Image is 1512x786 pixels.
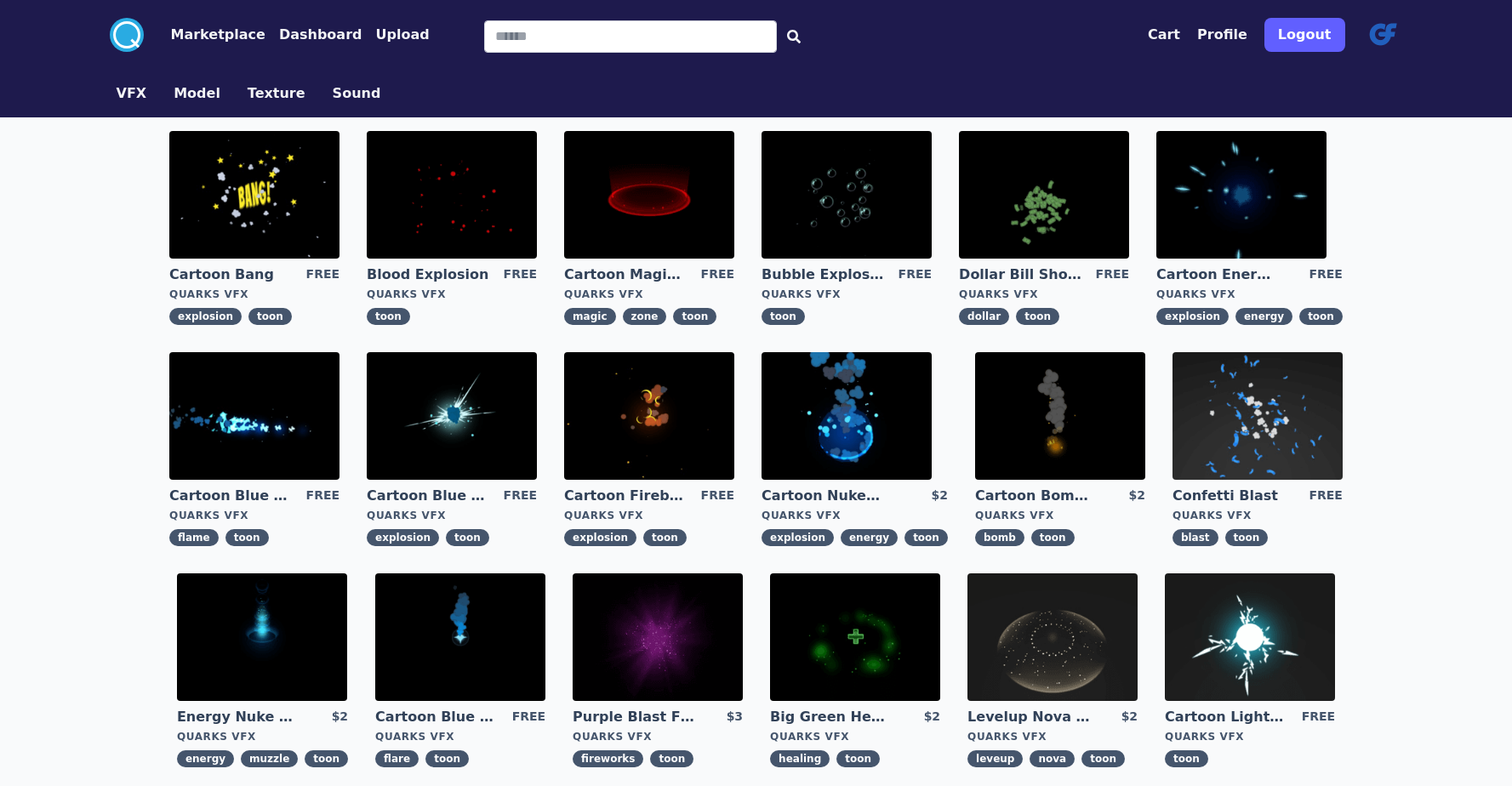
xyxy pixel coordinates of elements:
[375,25,429,45] button: Upload
[673,308,716,325] span: toon
[1156,308,1229,325] span: explosion
[248,83,305,104] button: Texture
[1165,750,1208,767] span: toon
[169,529,219,546] span: flame
[1235,308,1292,325] span: energy
[279,25,362,45] button: Dashboard
[564,487,687,505] a: Cartoon Fireball Explosion
[446,529,489,546] span: toon
[762,131,932,259] img: imgAlt
[564,529,636,546] span: explosion
[623,308,667,325] span: zone
[103,83,161,104] a: VFX
[762,265,884,284] a: Bubble Explosion
[701,487,734,505] div: FREE
[1165,708,1287,726] a: Cartoon Lightning Ball
[1128,487,1144,505] div: $2
[1156,288,1343,301] div: Quarks VFX
[241,750,298,767] span: muzzle
[169,352,339,480] img: imgAlt
[160,83,234,104] a: Model
[367,529,439,546] span: explosion
[367,509,537,522] div: Quarks VFX
[924,708,940,726] div: $2
[1165,573,1335,701] img: imgAlt
[904,529,948,546] span: toon
[959,131,1129,259] img: imgAlt
[375,573,545,701] img: imgAlt
[504,487,537,505] div: FREE
[367,352,537,480] img: imgAlt
[1309,265,1342,284] div: FREE
[484,20,777,53] input: Search
[375,708,498,726] a: Cartoon Blue Flare
[169,265,292,284] a: Cartoon Bang
[770,708,893,726] a: Big Green Healing Effect
[305,750,348,767] span: toon
[1362,14,1403,55] img: profile
[512,708,545,726] div: FREE
[564,308,615,325] span: magic
[967,573,1138,701] img: imgAlt
[144,25,265,45] a: Marketplace
[177,730,348,743] div: Quarks VFX
[564,265,687,284] a: Cartoon Magic Zone
[701,265,734,284] div: FREE
[1121,708,1138,726] div: $2
[332,708,348,726] div: $2
[1016,308,1059,325] span: toon
[367,487,489,505] a: Cartoon Blue Gas Explosion
[899,265,932,284] div: FREE
[1173,509,1343,522] div: Quarks VFX
[1165,730,1335,743] div: Quarks VFX
[762,487,884,505] a: Cartoon Nuke Energy Explosion
[1302,708,1335,726] div: FREE
[1309,487,1342,505] div: FREE
[1156,131,1327,259] img: imgAlt
[975,352,1145,480] img: imgAlt
[169,308,242,325] span: explosion
[1156,265,1279,284] a: Cartoon Energy Explosion
[650,750,693,767] span: toon
[333,83,381,104] button: Sound
[975,529,1024,546] span: bomb
[931,487,947,505] div: $2
[169,509,339,522] div: Quarks VFX
[306,265,339,284] div: FREE
[975,509,1145,522] div: Quarks VFX
[169,131,339,259] img: imgAlt
[117,83,147,104] button: VFX
[762,308,805,325] span: toon
[171,25,265,45] button: Marketplace
[573,708,695,726] a: Purple Blast Fireworks
[1031,529,1075,546] span: toon
[367,265,489,284] a: Blood Explosion
[169,487,292,505] a: Cartoon Blue Flamethrower
[975,487,1098,505] a: Cartoon Bomb Fuse
[177,708,300,726] a: Energy Nuke Muzzle Flash
[504,265,537,284] div: FREE
[762,529,834,546] span: explosion
[1030,750,1075,767] span: nova
[564,131,734,259] img: imgAlt
[643,529,687,546] span: toon
[967,730,1138,743] div: Quarks VFX
[1299,308,1343,325] span: toon
[234,83,319,104] a: Texture
[1197,25,1247,45] button: Profile
[770,750,830,767] span: healing
[169,288,339,301] div: Quarks VFX
[959,308,1009,325] span: dollar
[573,730,743,743] div: Quarks VFX
[319,83,395,104] a: Sound
[564,509,734,522] div: Quarks VFX
[1173,487,1295,505] a: Confetti Blast
[177,573,347,701] img: imgAlt
[306,487,339,505] div: FREE
[770,730,940,743] div: Quarks VFX
[967,750,1023,767] span: leveup
[959,288,1129,301] div: Quarks VFX
[836,750,880,767] span: toon
[367,308,410,325] span: toon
